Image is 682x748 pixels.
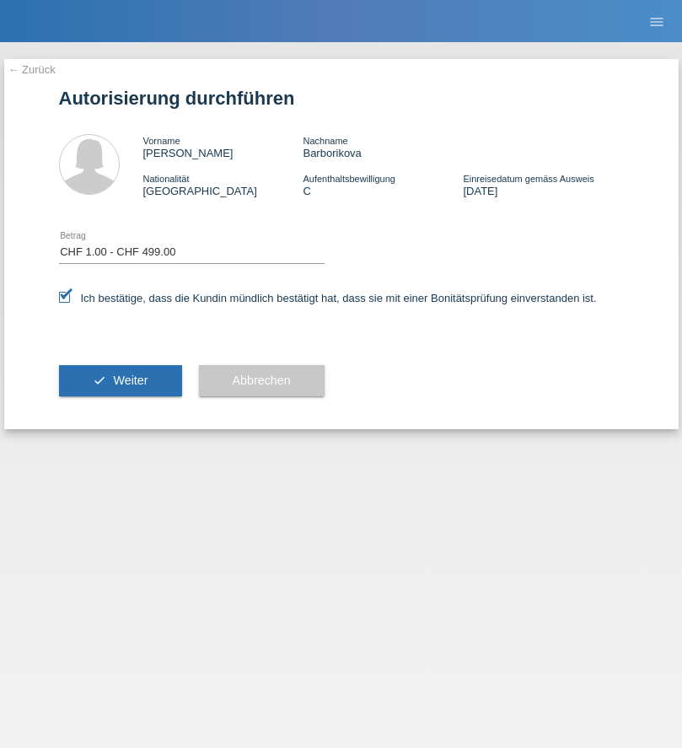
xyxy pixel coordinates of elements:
div: [GEOGRAPHIC_DATA] [143,172,303,197]
div: C [303,172,463,197]
div: [PERSON_NAME] [143,134,303,159]
span: Einreisedatum gemäss Ausweis [463,174,593,184]
span: Abbrechen [233,374,291,387]
i: check [93,374,106,387]
span: Weiter [113,374,148,387]
span: Aufenthaltsbewilligung [303,174,395,184]
h1: Autorisierung durchführen [59,88,624,109]
span: Vorname [143,136,180,146]
div: [DATE] [463,172,623,197]
button: Abbrechen [199,365,325,397]
button: check Weiter [59,365,182,397]
a: ← Zurück [8,63,56,76]
span: Nachname [303,136,347,146]
label: Ich bestätige, dass die Kundin mündlich bestätigt hat, dass sie mit einer Bonitätsprüfung einvers... [59,292,597,304]
i: menu [648,13,665,30]
a: menu [640,16,674,26]
div: Barborikova [303,134,463,159]
span: Nationalität [143,174,190,184]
